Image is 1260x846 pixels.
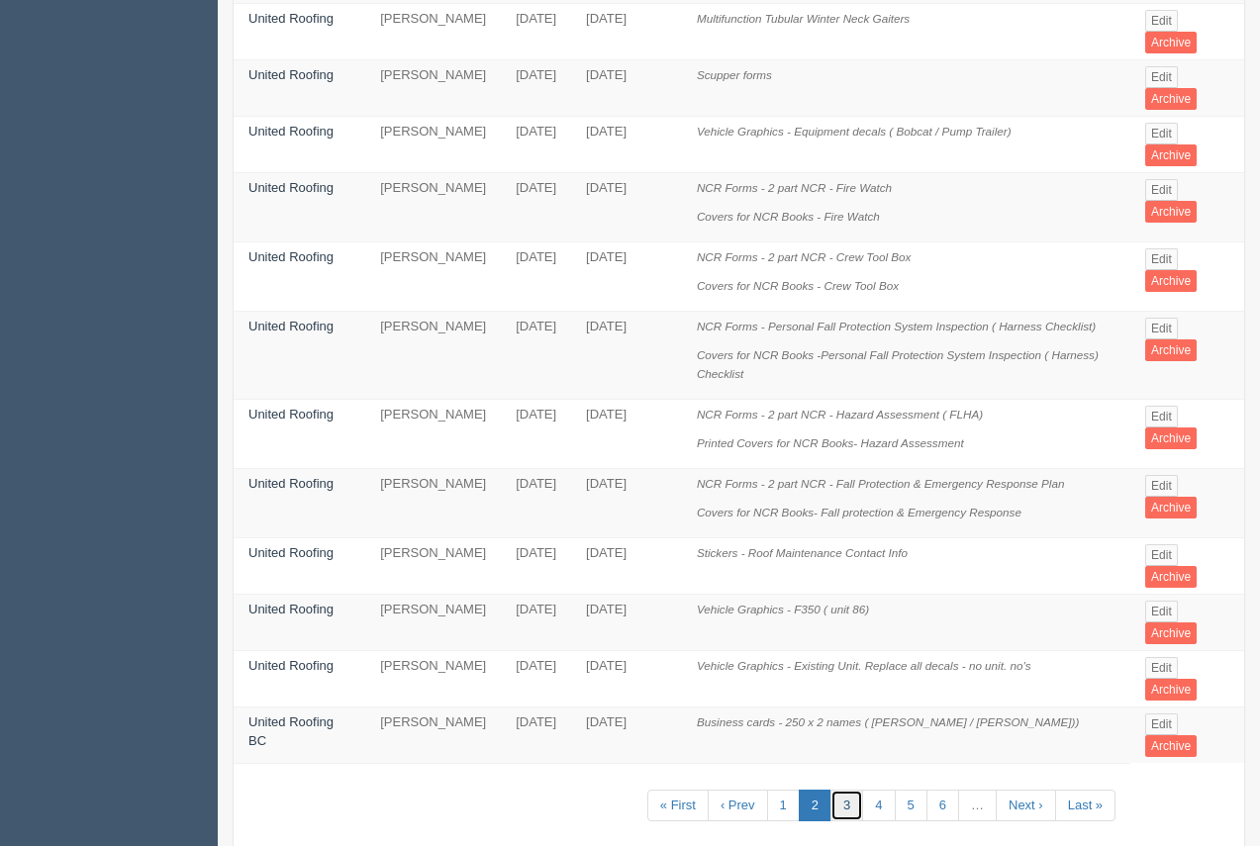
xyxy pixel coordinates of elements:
[697,279,899,292] i: Covers for NCR Books - Crew Tool Box
[571,400,682,469] td: [DATE]
[697,348,1099,380] i: Covers for NCR Books -Personal Fall Protection System Inspection ( Harness) Checklist
[697,210,880,223] i: Covers for NCR Books - Fire Watch
[697,408,983,421] i: NCR Forms - 2 part NCR - Hazard Assessment ( FLHA)
[571,538,682,595] td: [DATE]
[571,707,682,764] td: [DATE]
[1145,497,1197,518] a: Archive
[365,400,501,469] td: [PERSON_NAME]
[799,790,831,822] a: 2
[958,790,997,822] a: …
[830,790,863,822] a: 3
[697,125,1012,138] i: Vehicle Graphics - Equipment decals ( Bobcat / Pump Trailer)
[996,790,1056,822] a: Next ›
[1145,10,1178,32] a: Edit
[1145,66,1178,88] a: Edit
[248,714,334,748] a: United Roofing BC
[1145,475,1178,497] a: Edit
[248,658,334,673] a: United Roofing
[1145,270,1197,292] a: Archive
[697,506,1021,518] i: Covers for NCR Books- Fall protection & Emergency Response
[1145,679,1197,701] a: Archive
[697,477,1065,490] i: NCR Forms - 2 part NCR - Fall Protection & Emergency Response Plan
[365,469,501,538] td: [PERSON_NAME]
[365,595,501,651] td: [PERSON_NAME]
[501,173,571,242] td: [DATE]
[365,651,501,707] td: [PERSON_NAME]
[365,707,501,764] td: [PERSON_NAME]
[365,117,501,173] td: [PERSON_NAME]
[1145,179,1178,201] a: Edit
[1145,657,1178,679] a: Edit
[1145,713,1178,735] a: Edit
[697,181,892,194] i: NCR Forms - 2 part NCR - Fire Watch
[501,117,571,173] td: [DATE]
[248,11,334,26] a: United Roofing
[697,250,911,263] i: NCR Forms - 2 part NCR - Crew Tool Box
[248,545,334,560] a: United Roofing
[1145,201,1197,223] a: Archive
[1145,406,1178,427] a: Edit
[697,659,1031,672] i: Vehicle Graphics - Existing Unit. Replace all decals - no unit. no's
[501,651,571,707] td: [DATE]
[697,12,910,25] i: Multifunction Tubular Winter Neck Gaiters
[248,124,334,139] a: United Roofing
[697,436,964,449] i: Printed Covers for NCR Books- Hazard Assessment
[1055,790,1115,822] a: Last »
[647,790,709,822] a: « First
[501,469,571,538] td: [DATE]
[248,476,334,491] a: United Roofing
[1145,427,1197,449] a: Archive
[1145,566,1197,588] a: Archive
[708,790,768,822] a: ‹ Prev
[697,68,772,81] i: Scupper forms
[697,546,908,559] i: Stickers - Roof Maintenance Contact Info
[1145,735,1197,757] a: Archive
[501,242,571,312] td: [DATE]
[1145,123,1178,144] a: Edit
[501,595,571,651] td: [DATE]
[501,312,571,400] td: [DATE]
[571,242,682,312] td: [DATE]
[767,790,800,822] a: 1
[248,319,334,333] a: United Roofing
[501,60,571,117] td: [DATE]
[862,790,895,822] a: 4
[571,4,682,60] td: [DATE]
[1145,339,1197,361] a: Archive
[697,320,1096,332] i: NCR Forms - Personal Fall Protection System Inspection ( Harness Checklist)
[365,60,501,117] td: [PERSON_NAME]
[365,312,501,400] td: [PERSON_NAME]
[1145,601,1178,622] a: Edit
[571,595,682,651] td: [DATE]
[571,117,682,173] td: [DATE]
[365,538,501,595] td: [PERSON_NAME]
[1145,144,1197,166] a: Archive
[571,60,682,117] td: [DATE]
[895,790,927,822] a: 5
[1145,88,1197,110] a: Archive
[248,249,334,264] a: United Roofing
[1145,32,1197,53] a: Archive
[248,180,334,195] a: United Roofing
[926,790,959,822] a: 6
[501,707,571,764] td: [DATE]
[501,538,571,595] td: [DATE]
[248,602,334,616] a: United Roofing
[697,715,1079,728] i: Business cards - 250 x 2 names ( [PERSON_NAME] / [PERSON_NAME]))
[571,469,682,538] td: [DATE]
[501,400,571,469] td: [DATE]
[365,173,501,242] td: [PERSON_NAME]
[571,173,682,242] td: [DATE]
[697,603,869,615] i: Vehicle Graphics - F350 ( unit 86)
[1145,544,1178,566] a: Edit
[248,67,334,82] a: United Roofing
[365,242,501,312] td: [PERSON_NAME]
[571,651,682,707] td: [DATE]
[365,4,501,60] td: [PERSON_NAME]
[248,407,334,422] a: United Roofing
[571,312,682,400] td: [DATE]
[1145,248,1178,270] a: Edit
[1145,318,1178,339] a: Edit
[501,4,571,60] td: [DATE]
[1145,622,1197,644] a: Archive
